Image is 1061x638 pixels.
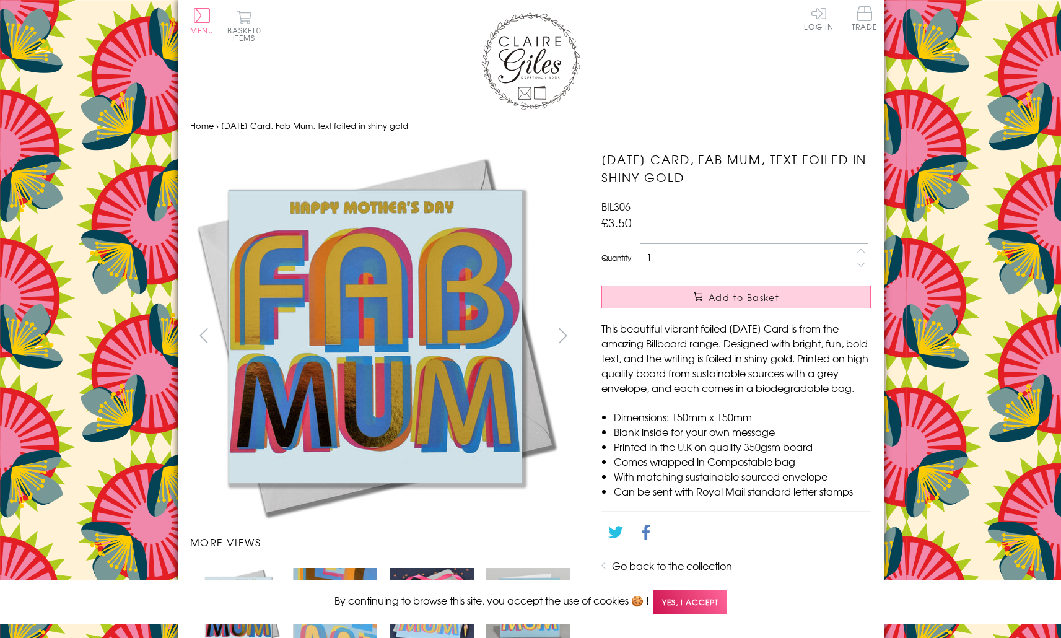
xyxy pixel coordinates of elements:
[577,151,948,522] img: Mother's Day Card, Fab Mum, text foiled in shiny gold
[216,120,219,131] span: ›
[601,252,631,263] label: Quantity
[709,291,779,304] span: Add to Basket
[601,199,631,214] span: BIL306
[614,439,871,454] li: Printed in the U.K on quality 350gsm board
[852,6,878,30] span: Trade
[190,25,214,36] span: Menu
[614,454,871,469] li: Comes wrapped in Compostable bag
[804,6,834,30] a: Log In
[190,113,871,139] nav: breadcrumbs
[190,321,218,349] button: prev
[601,321,871,395] p: This beautiful vibrant foiled [DATE] Card is from the amazing Billboard range. Designed with brig...
[190,535,577,549] h3: More views
[190,120,214,131] a: Home
[549,321,577,349] button: next
[601,214,632,231] span: £3.50
[612,558,732,573] a: Go back to the collection
[614,424,871,439] li: Blank inside for your own message
[190,151,561,522] img: Mother's Day Card, Fab Mum, text foiled in shiny gold
[614,409,871,424] li: Dimensions: 150mm x 150mm
[601,286,871,308] button: Add to Basket
[481,12,580,110] img: Claire Giles Greetings Cards
[221,120,408,131] span: [DATE] Card, Fab Mum, text foiled in shiny gold
[653,590,727,614] span: Yes, I accept
[190,8,214,34] button: Menu
[614,484,871,499] li: Can be sent with Royal Mail standard letter stamps
[852,6,878,33] a: Trade
[233,25,261,43] span: 0 items
[227,10,261,42] button: Basket0 items
[614,469,871,484] li: With matching sustainable sourced envelope
[601,151,871,186] h1: [DATE] Card, Fab Mum, text foiled in shiny gold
